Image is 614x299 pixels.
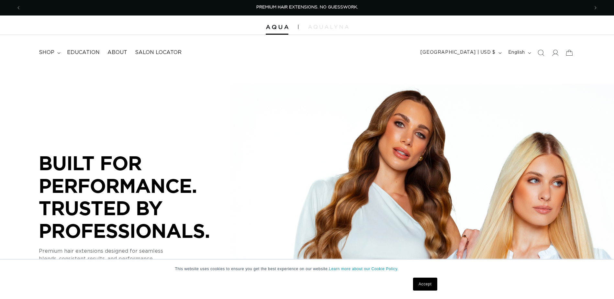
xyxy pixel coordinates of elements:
[67,49,100,56] span: Education
[39,49,54,56] span: shop
[417,47,504,59] button: [GEOGRAPHIC_DATA] | USD $
[11,2,26,14] button: Previous announcement
[104,45,131,60] a: About
[107,49,127,56] span: About
[508,49,525,56] span: English
[131,45,185,60] a: Salon Locator
[39,247,233,271] p: Premium hair extensions designed for seamless blends, consistent results, and performance you can...
[504,47,534,59] button: English
[329,267,398,271] a: Learn more about our Cookie Policy.
[39,152,233,242] p: BUILT FOR PERFORMANCE. TRUSTED BY PROFESSIONALS.
[588,2,603,14] button: Next announcement
[63,45,104,60] a: Education
[534,46,548,60] summary: Search
[420,49,496,56] span: [GEOGRAPHIC_DATA] | USD $
[308,25,349,29] img: aqualyna.com
[413,278,437,291] a: Accept
[256,5,358,9] span: PREMIUM HAIR EXTENSIONS. NO GUESSWORK.
[175,266,439,272] p: This website uses cookies to ensure you get the best experience on our website.
[35,45,63,60] summary: shop
[266,25,288,29] img: Aqua Hair Extensions
[135,49,182,56] span: Salon Locator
